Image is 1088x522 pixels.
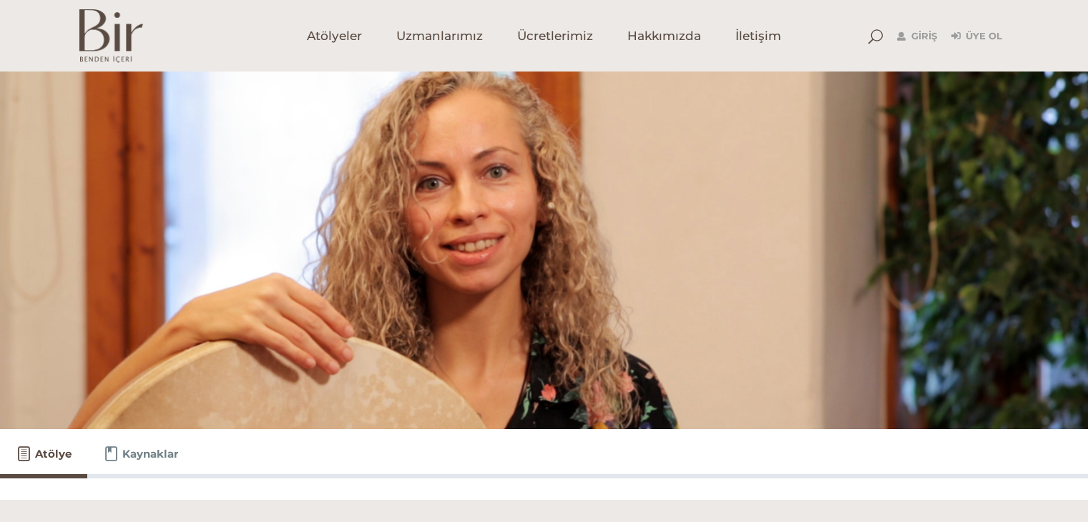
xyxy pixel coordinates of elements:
[307,28,362,44] span: Atölyeler
[35,445,72,463] span: Atölye
[627,28,701,44] span: Hakkımızda
[396,28,483,44] span: Uzmanlarımız
[735,28,781,44] span: İletişim
[897,28,937,45] a: Giriş
[517,28,593,44] span: Ücretlerimiz
[951,28,1002,45] a: Üye Ol
[122,445,178,463] span: Kaynaklar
